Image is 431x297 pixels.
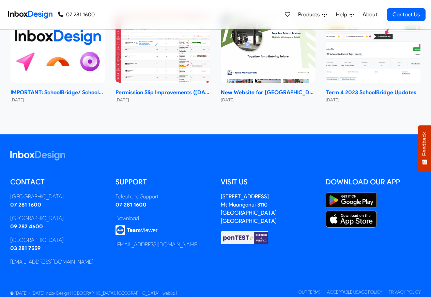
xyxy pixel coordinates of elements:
strong: Term 4 2023 SchoolBridge Updates [326,88,420,97]
a: Products [295,8,329,21]
a: 09 282 4600 [10,223,43,230]
a: IMPORTANT: SchoolBridge/ SchoolPoint Data- Sharing Information- NEW 2024 IMPORTANT: SchoolBridge/... [11,12,105,103]
a: Acceptable Usage Policy [327,290,382,295]
a: [EMAIL_ADDRESS][DOMAIN_NAME] [116,241,199,248]
strong: Permission Slip Improvements ([DATE]) [116,88,210,97]
img: Checked & Verified by penTEST [221,231,268,245]
a: About [360,8,379,21]
div: [GEOGRAPHIC_DATA] [10,236,105,244]
span: © [DATE] - [DATE] Inbox Design | [GEOGRAPHIC_DATA], [GEOGRAPHIC_DATA] | web86 | [10,291,177,296]
a: 07 281 1600 [58,11,95,19]
h5: Visit us [221,177,316,187]
img: logo_inboxdesign_white.svg [10,151,65,161]
img: Apple App Store [326,211,377,228]
a: Checked & Verified by penTEST [221,234,268,241]
span: Products [298,11,322,19]
img: Google Play Store [326,193,377,208]
a: Term 4 2023 SchoolBridge Updates Term 4 2023 SchoolBridge Updates [DATE] [326,12,420,103]
div: [GEOGRAPHIC_DATA] [10,214,105,222]
a: [EMAIL_ADDRESS][DOMAIN_NAME] [10,259,93,265]
img: logo_teamviewer.svg [116,225,158,235]
img: New Website for Whangaparāoa College [221,12,315,83]
h5: Download our App [326,177,421,187]
a: 07 281 1600 [10,201,41,208]
a: Help [333,8,357,21]
a: Contact Us [387,8,426,21]
div: Download [116,214,211,222]
a: [STREET_ADDRESS]Mt Maunganui 3110[GEOGRAPHIC_DATA][GEOGRAPHIC_DATA] [221,193,277,224]
span: Help [336,11,350,19]
a: 03 281 7559 [10,245,41,251]
h5: Support [116,177,211,187]
h5: Contact [10,177,105,187]
address: [STREET_ADDRESS] Mt Maunganui 3110 [GEOGRAPHIC_DATA] [GEOGRAPHIC_DATA] [221,193,277,224]
small: [DATE] [221,97,315,103]
a: New Website for Whangaparāoa College New Website for [GEOGRAPHIC_DATA] [DATE] [221,12,315,103]
small: [DATE] [11,97,105,103]
div: [GEOGRAPHIC_DATA] [10,193,105,201]
img: Term 4 2023 SchoolBridge Updates [326,12,420,83]
a: Our Terms [298,290,321,295]
div: Telephone Support [116,193,211,201]
img: Permission Slip Improvements (June 2024) [116,12,210,83]
a: Permission Slip Improvements (June 2024) Permission Slip Improvements ([DATE]) [DATE] [116,12,210,103]
strong: New Website for [GEOGRAPHIC_DATA] [221,88,315,97]
span: Feedback [421,132,428,156]
small: [DATE] [116,97,210,103]
small: [DATE] [326,97,420,103]
img: IMPORTANT: SchoolBridge/ SchoolPoint Data- Sharing Information- NEW 2024 [11,12,105,83]
button: Feedback - Show survey [418,125,431,171]
a: Privacy Policy [389,290,421,295]
a: 07 281 1600 [116,201,147,208]
strong: IMPORTANT: SchoolBridge/ SchoolPoint Data- Sharing Information- NEW 2024 [11,88,105,97]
